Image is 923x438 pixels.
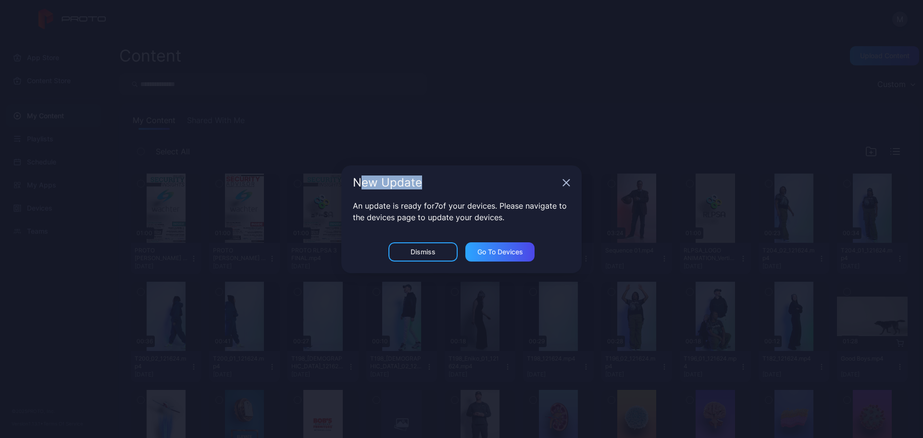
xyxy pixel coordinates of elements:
button: Dismiss [388,242,458,262]
div: Dismiss [411,248,436,256]
button: Go to devices [465,242,535,262]
div: Go to devices [477,248,523,256]
p: An update is ready for 7 of your devices. Please navigate to the devices page to update your devi... [353,200,570,223]
div: New Update [353,177,559,188]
